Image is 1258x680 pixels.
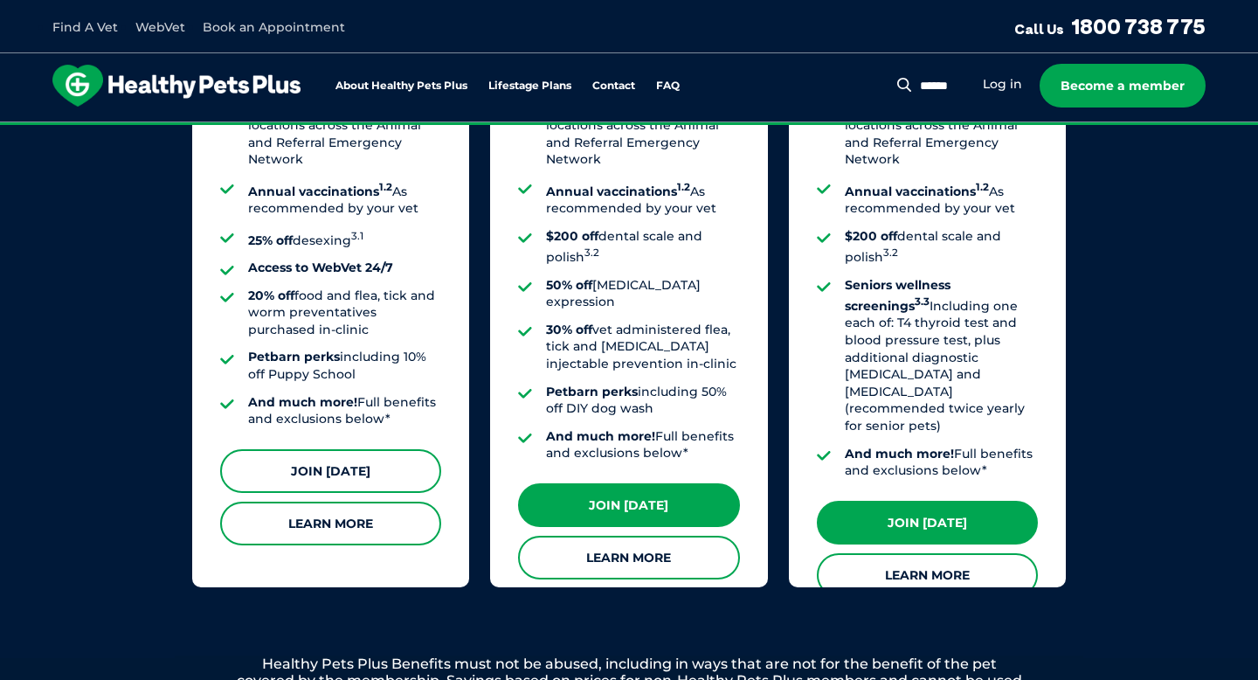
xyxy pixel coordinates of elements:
[335,80,467,92] a: About Healthy Pets Plus
[983,76,1022,93] a: Log in
[546,322,592,337] strong: 30% off
[894,76,916,94] button: Search
[845,446,1038,480] li: Full benefits and exclusions below*
[248,179,441,218] li: As recommended by your vet
[584,246,599,259] sup: 3.2
[220,502,441,545] a: Learn More
[546,384,739,418] li: including 50% off DIY dog wash
[248,184,392,199] strong: Annual vaccinations
[845,446,954,461] strong: And much more!
[845,228,897,244] strong: $200 off
[546,428,655,444] strong: And much more!
[546,179,739,218] li: As recommended by your vet
[248,349,441,383] li: including 10% off Puppy School
[303,122,956,138] span: Proactive, preventative wellness program designed to keep your pet healthier and happier for longer
[817,501,1038,545] a: Join [DATE]
[248,260,393,275] strong: Access to WebVet 24/7
[488,80,571,92] a: Lifestage Plans
[379,181,392,193] sup: 1.2
[546,228,739,267] li: dental scale and polish
[351,230,363,242] sup: 3.1
[546,277,739,311] li: [MEDICAL_DATA] expression
[248,288,441,339] li: food and flea, tick and worm preventatives purchased in-clinic
[817,553,1038,597] a: Learn More
[248,232,293,247] strong: 25% off
[203,19,345,35] a: Book an Appointment
[1014,13,1206,39] a: Call Us1800 738 775
[518,536,739,579] a: Learn More
[656,80,680,92] a: FAQ
[845,277,950,314] strong: Seniors wellness screenings
[248,288,294,303] strong: 20% off
[1040,64,1206,108] a: Become a member
[52,19,118,35] a: Find A Vet
[248,228,441,249] li: desexing
[546,277,592,293] strong: 50% off
[135,19,185,35] a: WebVet
[546,228,598,244] strong: $200 off
[915,295,930,308] sup: 3.3
[248,394,357,410] strong: And much more!
[845,277,1038,435] li: Including one each of: T4 thyroid test and blood pressure test, plus additional diagnostic [MEDIC...
[976,181,989,193] sup: 1.2
[592,80,635,92] a: Contact
[845,228,1038,267] li: dental scale and polish
[248,394,441,428] li: Full benefits and exclusions below*
[518,483,739,527] a: Join [DATE]
[546,322,739,373] li: vet administered flea, tick and [MEDICAL_DATA] injectable prevention in-clinic
[546,428,739,462] li: Full benefits and exclusions below*
[845,179,1038,218] li: As recommended by your vet
[1014,20,1064,38] span: Call Us
[883,246,898,259] sup: 3.2
[845,184,989,199] strong: Annual vaccinations
[546,384,638,399] strong: Petbarn perks
[248,349,340,364] strong: Petbarn perks
[52,65,301,107] img: hpp-logo
[220,449,441,493] a: Join [DATE]
[546,184,690,199] strong: Annual vaccinations
[677,181,690,193] sup: 1.2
